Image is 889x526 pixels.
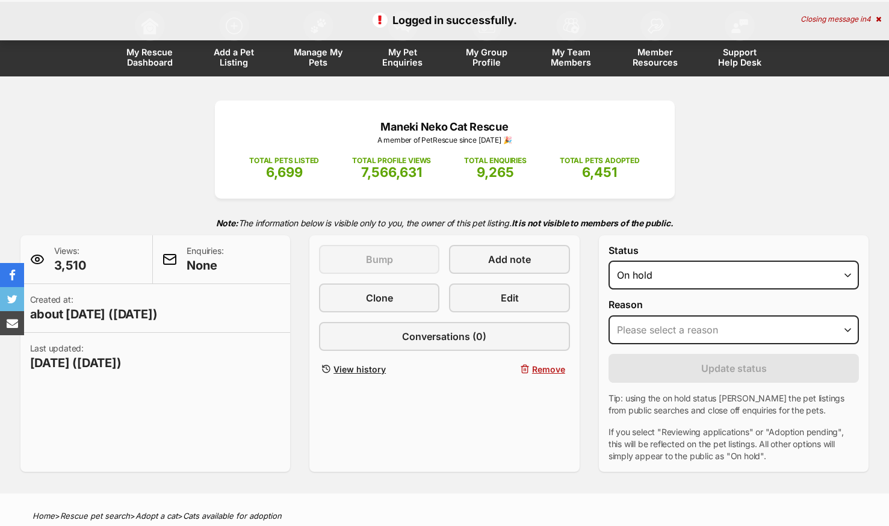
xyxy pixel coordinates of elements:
p: TOTAL PETS LISTED [249,155,319,166]
span: My Pet Enquiries [376,47,430,67]
span: Edit [501,291,519,305]
span: View history [333,363,386,376]
span: Support Help Desk [713,47,767,67]
span: Bump [366,252,393,267]
p: Last updated: [30,342,122,371]
span: Add note [488,252,531,267]
span: 6,451 [582,164,617,180]
span: Member Resources [628,47,683,67]
div: Closing message in [801,15,881,23]
span: 4 [866,14,871,23]
span: My Rescue Dashboard [123,47,177,67]
label: Reason [609,299,860,310]
span: Add a Pet Listing [207,47,261,67]
a: My Group Profile [445,5,529,76]
p: Enquiries: [187,245,223,274]
span: My Team Members [544,47,598,67]
span: My Group Profile [460,47,514,67]
a: Conversations (0) [319,322,570,351]
a: Rescue pet search [60,511,130,521]
a: Add note [449,245,569,274]
p: TOTAL PROFILE VIEWS [352,155,431,166]
a: Home [33,511,55,521]
span: Manage My Pets [291,47,345,67]
a: My Team Members [529,5,613,76]
a: My Pet Enquiries [361,5,445,76]
span: Conversations (0) [402,329,486,344]
div: > > > [2,512,887,521]
strong: Note: [216,218,238,228]
p: Logged in successfully. [12,12,877,28]
p: If you select "Reviewing applications" or "Adoption pending", this will be reflected on the pet l... [609,426,860,462]
a: Cats available for adoption [183,511,282,521]
a: Member Resources [613,5,698,76]
span: 9,265 [477,164,514,180]
a: Adopt a cat [135,511,178,521]
a: View history [319,360,439,378]
button: Update status [609,354,860,383]
span: [DATE] ([DATE]) [30,354,122,371]
button: Remove [449,360,569,378]
p: Tip: using the on hold status [PERSON_NAME] the pet listings from public searches and close off e... [609,392,860,416]
span: 7,566,631 [361,164,422,180]
p: Maneki Neko Cat Rescue [233,119,657,135]
a: Manage My Pets [276,5,361,76]
span: 3,510 [54,257,86,274]
a: Add a Pet Listing [192,5,276,76]
a: Support Help Desk [698,5,782,76]
p: A member of PetRescue since [DATE] 🎉 [233,135,657,146]
p: Views: [54,245,86,274]
a: Clone [319,283,439,312]
span: Clone [366,291,393,305]
p: The information below is visible only to you, the owner of this pet listing. [20,211,869,235]
span: Update status [701,361,767,376]
a: Edit [449,283,569,312]
a: My Rescue Dashboard [108,5,192,76]
p: TOTAL ENQUIRIES [464,155,526,166]
strong: It is not visible to members of the public. [512,218,674,228]
label: Status [609,245,860,256]
span: 6,699 [266,164,303,180]
span: about [DATE] ([DATE]) [30,306,158,323]
button: Bump [319,245,439,274]
p: TOTAL PETS ADOPTED [560,155,640,166]
span: Remove [532,363,565,376]
p: Created at: [30,294,158,323]
span: None [187,257,223,274]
